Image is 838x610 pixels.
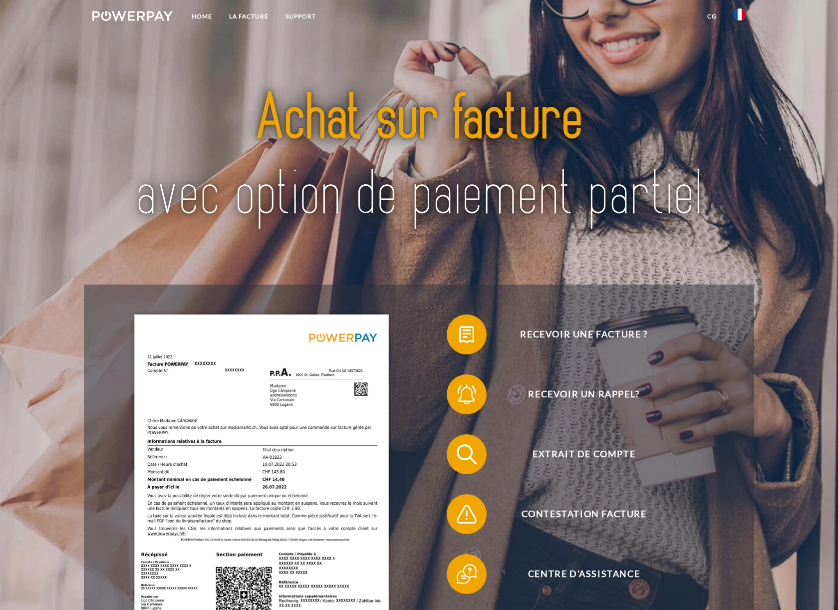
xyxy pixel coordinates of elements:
span: Extrait de compte [462,434,706,474]
img: qb_search.svg [454,442,479,467]
span: Recevoir un rappel? [462,374,706,414]
img: qb_bill.svg [454,322,479,347]
button: Centre d'assistance [447,554,706,594]
a: LA FACTURE [221,7,277,25]
img: qb_help.svg [454,562,479,587]
img: logo-powerpay-white.svg [92,11,173,21]
button: Extrait de compte [447,434,706,474]
img: title-powerpay_fr.svg [124,61,713,253]
a: Support [277,7,324,25]
img: qb_warning.svg [454,502,479,527]
button: Recevoir une facture ? [447,314,706,354]
span: Centre d'assistance [462,554,706,594]
button: Recevoir un rappel? [447,374,706,414]
button: Contestation Facture [447,494,706,534]
span: Recevoir une facture ? [462,314,706,354]
img: qb_bell.svg [454,382,479,407]
a: Home [183,7,221,25]
a: CG [699,7,725,25]
img: fr [734,8,746,20]
span: Contestation Facture [462,494,706,534]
